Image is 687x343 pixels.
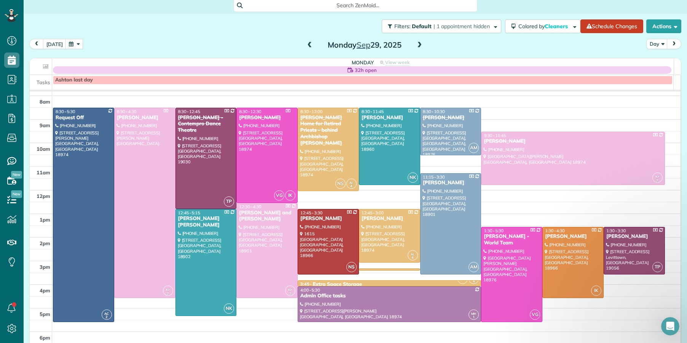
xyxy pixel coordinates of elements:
span: 9am [40,122,50,128]
button: Actions [646,19,681,33]
div: [PERSON_NAME] [374,270,416,276]
span: New [11,190,22,198]
span: 12:45 - 3:30 [300,210,322,215]
small: 4 [408,254,418,262]
div: [PERSON_NAME] [606,233,663,240]
div: [PERSON_NAME] Home for Retired Priests - behind Archbishop [PERSON_NAME] [300,115,357,147]
span: Sep [357,40,370,49]
iframe: Intercom live chat [661,317,679,335]
span: NK [408,172,418,183]
div: Extra Space Storage [313,281,362,288]
span: 8:30 - 4:30 [117,109,137,114]
button: [DATE] [43,39,66,49]
span: 1:30 - 5:30 [484,228,504,233]
span: 2pm [40,240,50,246]
div: [PERSON_NAME] and [PERSON_NAME] [239,210,295,223]
span: New [11,171,22,179]
span: Ashton last day [55,77,93,83]
span: 8:30 - 11:45 [362,109,384,114]
span: TP [224,196,234,207]
span: NK [224,303,234,314]
div: [PERSON_NAME] - World Team [483,233,540,246]
span: IK [591,286,601,296]
div: [PERSON_NAME] [422,180,479,186]
span: 12pm [37,193,50,199]
span: NS [335,179,346,189]
small: 2 [163,290,173,297]
div: [PERSON_NAME] [300,215,357,222]
span: 1:30 - 3:30 [606,228,626,233]
div: [PERSON_NAME] - Contempro Dance Theatre [178,115,234,134]
span: KF [288,287,292,292]
span: TP [652,262,663,272]
a: Filters: Default | 1 appointment hidden [378,19,501,33]
div: [PERSON_NAME] [239,115,295,121]
div: Admin Office tasks [300,293,479,299]
span: AL [411,252,415,256]
span: KF [655,174,660,179]
span: Monday [352,59,374,65]
a: Schedule Changes [580,19,643,33]
span: 12:45 - 3:00 [362,210,384,215]
span: 1:30 - 4:30 [545,228,565,233]
span: 4pm [40,287,50,294]
span: 9:30 - 11:45 [484,133,506,138]
span: Default [412,23,432,30]
span: 10am [37,146,50,152]
button: prev [29,39,44,49]
span: AC [104,311,109,316]
div: [PERSON_NAME] [PERSON_NAME] [178,215,234,228]
span: View week [385,59,410,65]
span: 8am [40,99,50,105]
button: Filters: Default | 1 appointment hidden [382,19,501,33]
small: 1 [469,314,478,321]
div: [PERSON_NAME] [422,115,479,121]
span: 1pm [40,217,50,223]
span: MH [471,311,477,316]
button: next [667,39,681,49]
span: 8:30 - 5:30 [56,109,75,114]
div: [PERSON_NAME] [361,115,418,121]
span: AM [469,143,479,153]
span: 8:30 - 12:30 [239,109,261,114]
span: 12:45 - 5:15 [178,210,200,215]
span: 3pm [40,264,50,270]
span: NS [346,262,357,272]
span: Filters: [394,23,410,30]
div: [PERSON_NAME] [545,233,601,240]
span: AM [469,262,479,272]
span: 32h open [355,66,377,74]
span: Cleaners [545,23,569,30]
button: Day [646,39,668,49]
small: 2 [285,290,295,297]
div: [PERSON_NAME] [483,138,662,145]
h2: Monday 29, 2025 [317,41,412,49]
span: 6pm [40,335,50,341]
div: [PERSON_NAME] [361,215,418,222]
span: 5pm [40,311,50,317]
span: VG [530,309,540,320]
span: VG [274,190,284,201]
span: 12:30 - 4:30 [239,204,261,209]
span: Colored by [518,23,571,30]
button: Colored byCleaners [505,19,580,33]
div: [PERSON_NAME] [116,115,173,121]
span: 11am [37,169,50,175]
span: 11:15 - 3:30 [423,174,445,180]
small: 4 [469,278,478,285]
div: Request Off [55,115,112,121]
span: | 1 appointment hidden [434,23,490,30]
span: 8:30 - 10:30 [423,109,445,114]
small: 2 [653,177,662,184]
span: 8:30 - 12:45 [178,109,200,114]
span: IK [285,190,295,201]
span: 8:30 - 12:00 [300,109,322,114]
small: 2 [102,314,112,321]
span: 4:00 - 5:30 [300,287,320,293]
span: AL [349,180,354,185]
span: KF [166,287,170,292]
small: 4 [347,183,356,190]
